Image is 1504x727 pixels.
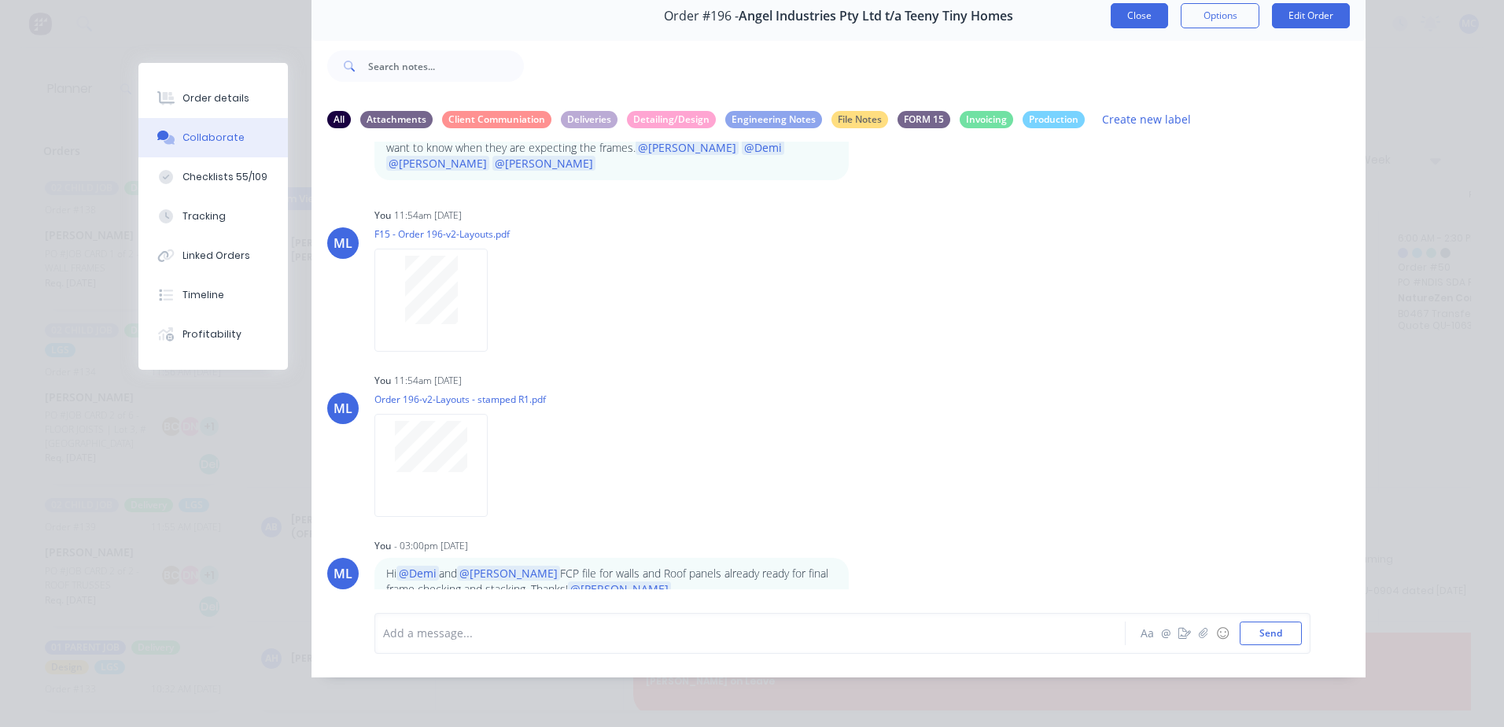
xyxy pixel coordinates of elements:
button: Collaborate [138,118,288,157]
span: @Demi [742,140,784,155]
div: FORM 15 [898,111,950,128]
div: Order details [182,91,249,105]
div: Linked Orders [182,249,250,263]
div: Attachments [360,111,433,128]
div: Engineering Notes [725,111,822,128]
input: Search notes... [368,50,524,82]
button: Timeline [138,275,288,315]
span: Order #196 - [664,9,739,24]
button: Tracking [138,197,288,236]
div: Collaborate [182,131,245,145]
div: Invoicing [960,111,1013,128]
span: @[PERSON_NAME] [386,156,489,171]
div: ML [334,399,352,418]
div: Profitability [182,327,241,341]
span: @Demi [396,566,439,581]
div: Detailing/Design [627,111,716,128]
button: ☺ [1213,624,1232,643]
div: Tracking [182,209,226,223]
button: Profitability [138,315,288,354]
div: All [327,111,351,128]
button: Order details [138,79,288,118]
button: Options [1181,3,1259,28]
button: Create new label [1094,109,1200,130]
span: @[PERSON_NAME] [636,140,739,155]
button: @ [1156,624,1175,643]
div: You [374,209,391,223]
div: Client Communiation [442,111,551,128]
button: Linked Orders [138,236,288,275]
div: Production [1023,111,1085,128]
span: @[PERSON_NAME] [457,566,560,581]
div: 11:54am [DATE] [394,209,462,223]
p: Hi and FCP file for walls and Roof panels already ready for final frame checking and stacking. Th... [386,566,837,598]
button: Send [1240,622,1302,645]
span: @[PERSON_NAME] [492,156,595,171]
span: Angel Industries Pty Ltd t/a Teeny Tiny Homes [739,9,1013,24]
div: Deliveries [561,111,617,128]
div: You [374,374,391,388]
div: File Notes [831,111,888,128]
div: Timeline [182,288,224,302]
div: ML [334,234,352,253]
div: You [374,539,391,553]
button: Checklists 55/109 [138,157,288,197]
div: 11:54am [DATE] [394,374,462,388]
p: F15 - Order 196-v2-Layouts.pdf [374,227,510,241]
div: ML [334,564,352,583]
button: Aa [1137,624,1156,643]
div: Checklists 55/109 [182,170,267,184]
span: @[PERSON_NAME] [568,581,671,596]
button: Close [1111,3,1168,28]
p: Order 196-v2-Layouts - stamped R1.pdf [374,393,546,406]
div: - 03:00pm [DATE] [394,539,468,553]
button: Edit Order [1272,3,1350,28]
